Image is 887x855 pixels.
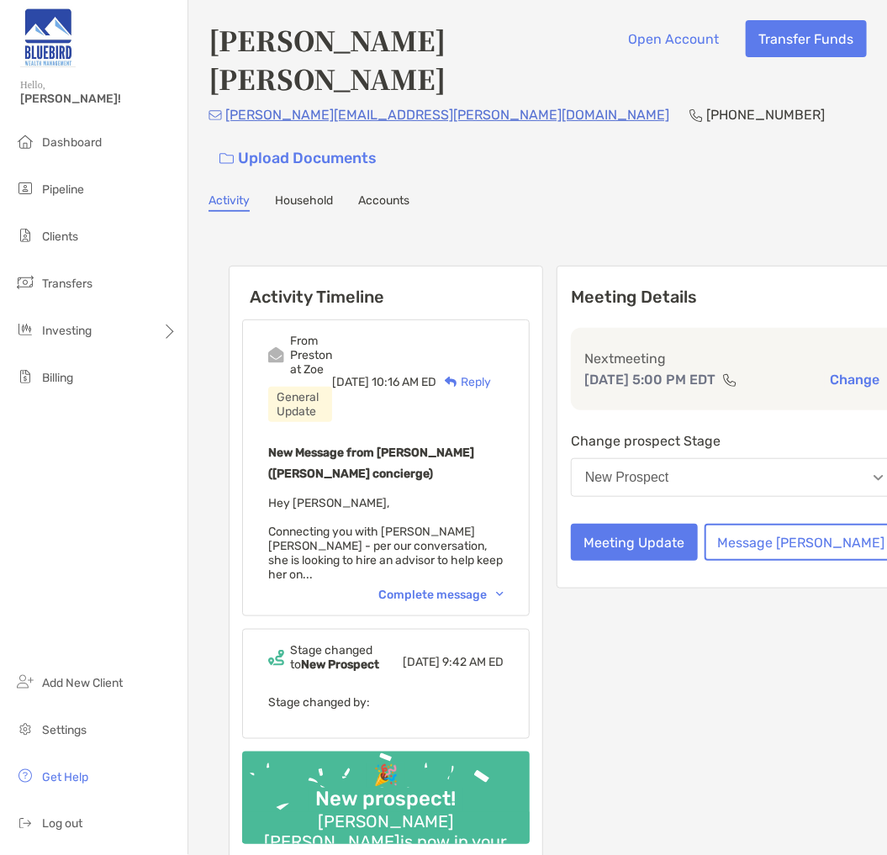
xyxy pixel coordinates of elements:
[358,193,409,212] a: Accounts
[378,588,504,602] div: Complete message
[20,7,76,67] img: Zoe Logo
[15,766,35,786] img: get-help icon
[42,817,82,831] span: Log out
[436,373,491,391] div: Reply
[372,375,436,389] span: 10:16 AM ED
[209,110,222,120] img: Email Icon
[301,657,379,672] b: New Prospect
[268,496,503,582] span: Hey [PERSON_NAME], Connecting you with [PERSON_NAME] [PERSON_NAME] - per our conversation, she is...
[309,788,463,812] div: New prospect!
[42,723,87,737] span: Settings
[275,193,333,212] a: Household
[268,650,284,666] img: Event icon
[15,131,35,151] img: dashboard icon
[445,377,457,388] img: Reply icon
[268,692,504,713] p: Stage changed by:
[42,230,78,244] span: Clients
[15,672,35,692] img: add_new_client icon
[367,763,405,788] div: 🎉
[496,592,504,597] img: Chevron icon
[268,347,284,363] img: Event icon
[689,108,703,122] img: Phone Icon
[42,324,92,338] span: Investing
[585,470,669,485] div: New Prospect
[230,267,542,307] h6: Activity Timeline
[42,182,84,197] span: Pipeline
[15,178,35,198] img: pipeline icon
[268,446,474,481] b: New Message from [PERSON_NAME] ([PERSON_NAME] concierge)
[403,655,440,669] span: [DATE]
[15,225,35,245] img: clients icon
[209,20,615,98] h4: [PERSON_NAME] [PERSON_NAME]
[584,369,715,390] p: [DATE] 5:00 PM EDT
[584,348,884,369] p: Next meeting
[825,371,884,388] button: Change
[268,387,332,422] div: General Update
[20,92,177,106] span: [PERSON_NAME]!
[15,367,35,387] img: billing icon
[722,373,737,387] img: communication type
[225,104,669,125] p: [PERSON_NAME][EMAIL_ADDRESS][PERSON_NAME][DOMAIN_NAME]
[209,193,250,212] a: Activity
[706,104,825,125] p: [PHONE_NUMBER]
[15,813,35,833] img: logout icon
[15,719,35,739] img: settings icon
[442,655,504,669] span: 9:42 AM ED
[746,20,867,57] button: Transfer Funds
[219,153,234,165] img: button icon
[332,375,369,389] span: [DATE]
[615,20,732,57] button: Open Account
[42,135,102,150] span: Dashboard
[290,643,403,672] div: Stage changed to
[15,272,35,293] img: transfers icon
[42,770,88,784] span: Get Help
[15,319,35,340] img: investing icon
[874,475,884,481] img: Open dropdown arrow
[42,371,73,385] span: Billing
[571,524,698,561] button: Meeting Update
[42,277,92,291] span: Transfers
[290,334,332,377] div: From Preston at Zoe
[209,140,388,177] a: Upload Documents
[42,676,123,690] span: Add New Client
